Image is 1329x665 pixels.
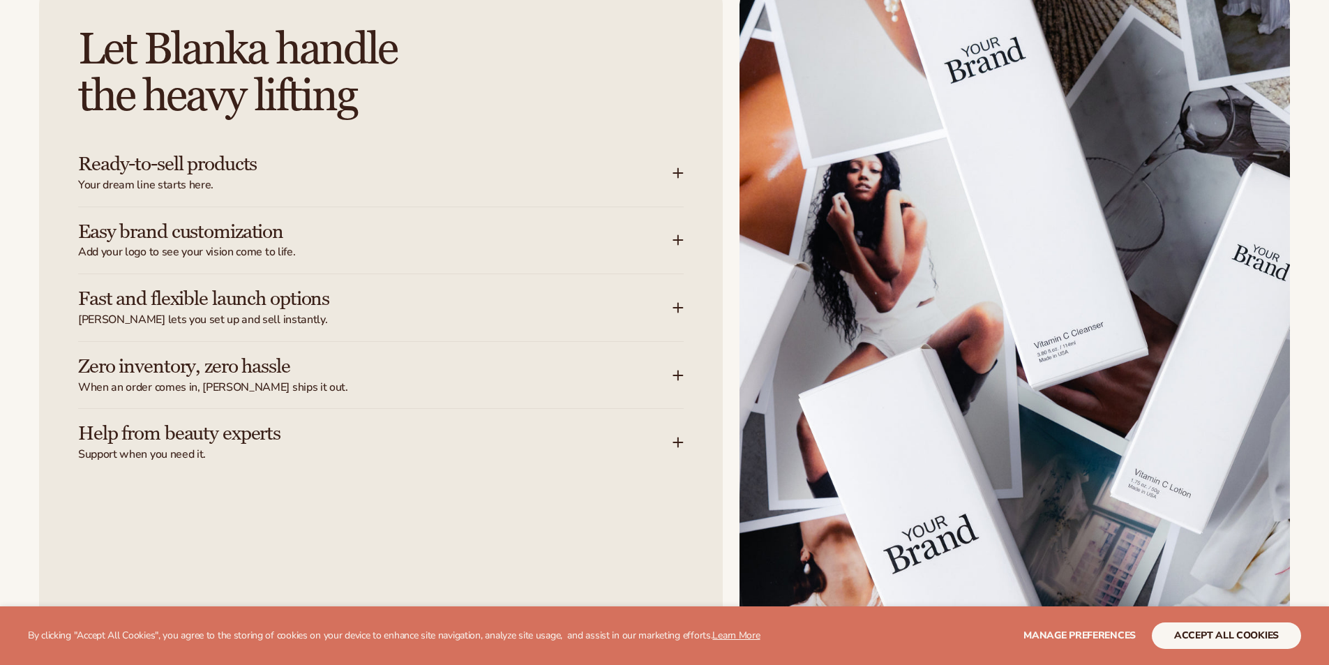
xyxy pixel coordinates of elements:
h3: Ready-to-sell products [78,154,631,175]
span: Your dream line starts here. [78,178,673,193]
h2: Let Blanka handle the heavy lifting [78,27,684,120]
span: [PERSON_NAME] lets you set up and sell instantly. [78,313,673,327]
button: accept all cookies [1152,622,1301,649]
h3: Help from beauty experts [78,423,631,444]
button: Manage preferences [1023,622,1136,649]
p: By clicking "Accept All Cookies", you agree to the storing of cookies on your device to enhance s... [28,630,760,642]
h3: Zero inventory, zero hassle [78,356,631,378]
span: When an order comes in, [PERSON_NAME] ships it out. [78,380,673,395]
span: Support when you need it. [78,447,673,462]
a: Learn More [712,629,760,642]
span: Add your logo to see your vision come to life. [78,245,673,260]
span: Manage preferences [1023,629,1136,642]
h3: Easy brand customization [78,221,631,243]
h3: Fast and flexible launch options [78,288,631,310]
